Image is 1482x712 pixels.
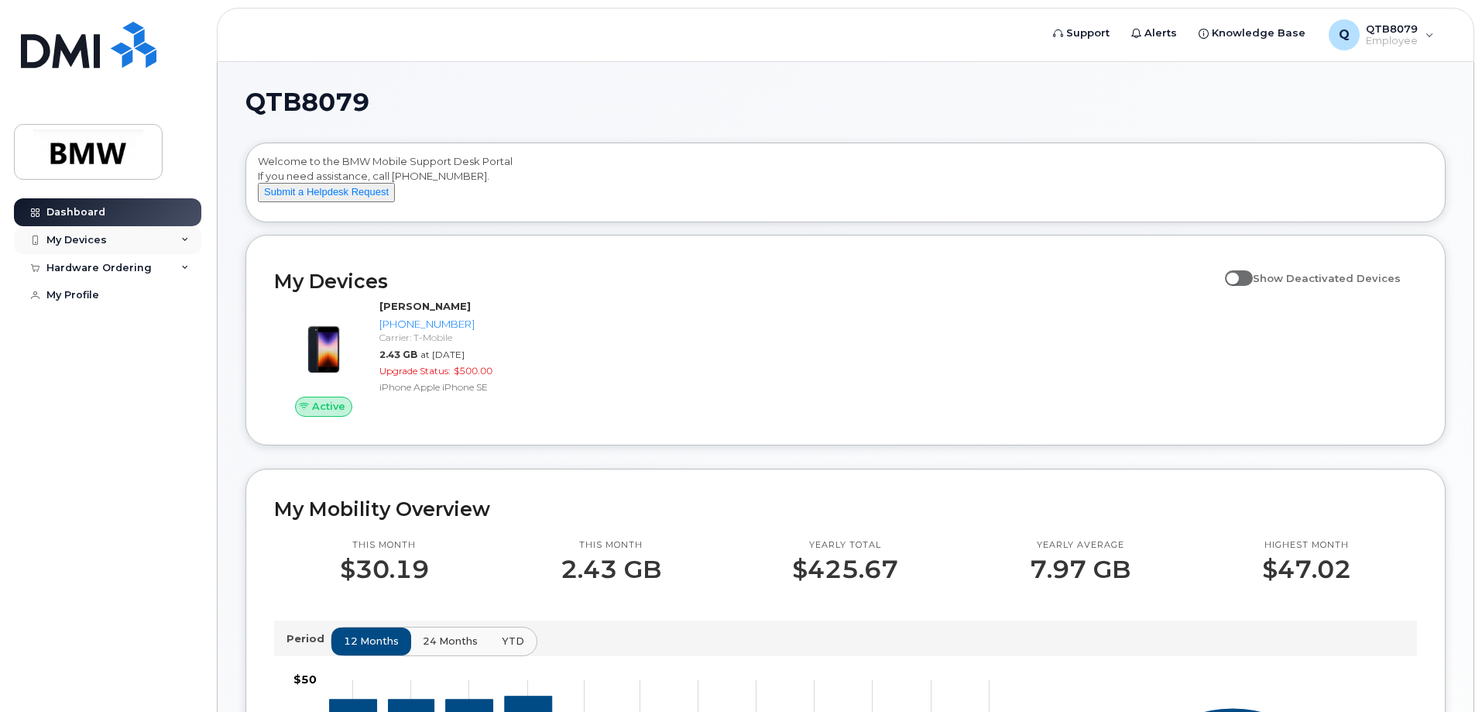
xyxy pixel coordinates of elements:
span: QTB8079 [245,91,369,114]
p: Yearly average [1030,539,1130,552]
p: Yearly total [792,539,898,552]
p: $425.67 [792,555,898,583]
div: Carrier: T-Mobile [379,331,540,344]
span: 24 months [423,634,478,648]
p: This month [561,539,661,552]
span: YTD [502,634,524,648]
img: image20231002-3703462-10zne2t.jpeg [286,307,361,381]
p: 2.43 GB [561,555,661,583]
div: iPhone Apple iPhone SE [379,380,540,394]
span: Active [312,399,345,414]
span: $500.00 [454,365,492,377]
a: Submit a Helpdesk Request [258,185,395,198]
h2: My Devices [274,270,1217,293]
p: 7.97 GB [1030,555,1130,583]
p: Period [286,631,331,646]
iframe: Messenger Launcher [1415,645,1470,700]
p: Highest month [1262,539,1351,552]
tspan: $50 [293,672,317,686]
strong: [PERSON_NAME] [379,300,471,312]
span: Show Deactivated Devices [1253,272,1401,284]
input: Show Deactivated Devices [1225,263,1237,276]
div: Welcome to the BMW Mobile Support Desk Portal If you need assistance, call [PHONE_NUMBER]. [258,154,1433,216]
p: $30.19 [340,555,429,583]
p: $47.02 [1262,555,1351,583]
p: This month [340,539,429,552]
button: Submit a Helpdesk Request [258,183,395,202]
span: Upgrade Status: [379,365,451,377]
a: Active[PERSON_NAME][PHONE_NUMBER]Carrier: T-Mobile2.43 GBat [DATE]Upgrade Status:$500.00iPhone Ap... [274,299,546,417]
span: 2.43 GB [379,349,417,360]
span: at [DATE] [420,349,465,360]
h2: My Mobility Overview [274,497,1417,521]
div: [PHONE_NUMBER] [379,317,540,332]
